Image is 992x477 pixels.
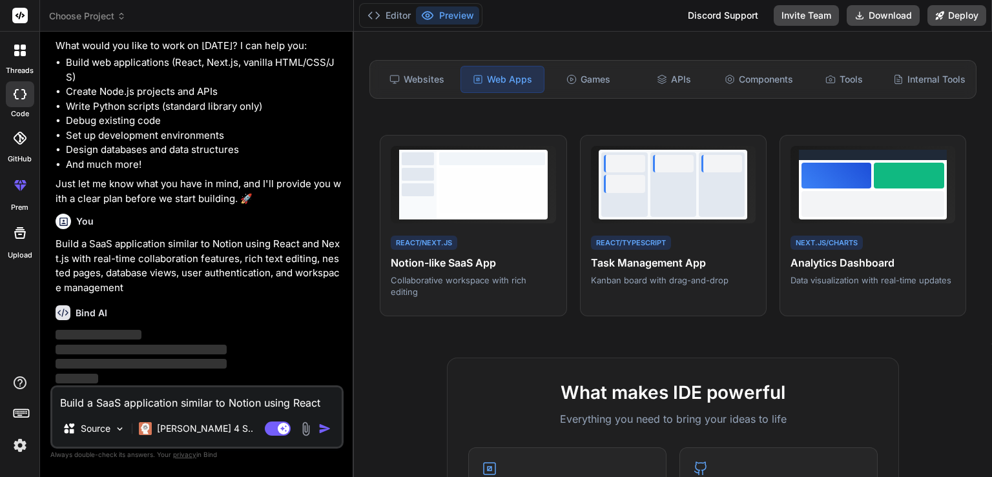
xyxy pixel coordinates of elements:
p: Always double-check its answers. Your in Bind [50,449,344,461]
img: settings [9,434,31,456]
h4: Task Management App [591,255,756,270]
div: Games [547,66,630,93]
li: Create Node.js projects and APIs [66,85,341,99]
span: privacy [173,451,196,458]
p: Source [81,422,110,435]
div: React/Next.js [391,236,457,250]
button: Deploy [927,5,986,26]
p: Just let me know what you have in mind, and I'll provide you with a clear plan before we start bu... [56,177,341,206]
li: Build web applications (React, Next.js, vanilla HTML/CSS/JS) [66,56,341,85]
img: icon [318,422,331,435]
img: Pick Models [114,423,125,434]
h6: You [76,215,94,228]
label: prem [11,202,28,213]
li: Debug existing code [66,114,341,128]
h4: Analytics Dashboard [790,255,955,270]
span: ‌ [56,374,98,383]
li: Set up development environments [66,128,341,143]
p: [PERSON_NAME] 4 S.. [157,422,253,435]
div: Discord Support [680,5,766,26]
p: Everything you need to bring your ideas to life [468,411,878,427]
p: Build a SaaS application similar to Notion using React and Next.js with real-time collaboration f... [56,237,341,295]
label: threads [6,65,34,76]
h6: Bind AI [76,307,107,320]
div: APIs [632,66,715,93]
span: ‌ [56,330,141,340]
div: Websites [375,66,458,93]
h2: What makes IDE powerful [468,379,878,406]
img: attachment [298,421,313,436]
h4: Notion-like SaaS App [391,255,555,270]
button: Invite Team [774,5,839,26]
label: Upload [8,250,32,261]
li: Design databases and data structures [66,143,341,157]
li: And much more! [66,157,341,172]
span: Choose Project [49,10,126,23]
p: Data visualization with real-time updates [790,274,955,286]
p: Collaborative workspace with rich editing [391,274,555,298]
li: Write Python scripts (standard library only) [66,99,341,114]
button: Preview [416,6,479,25]
label: code [11,108,29,119]
div: React/TypeScript [591,236,671,250]
span: ‌ [56,359,227,369]
div: Web Apps [460,66,544,93]
p: What would you like to work on [DATE]? I can help you: [56,39,341,54]
label: GitHub [8,154,32,165]
div: Next.js/Charts [790,236,863,250]
p: Kanban board with drag-and-drop [591,274,756,286]
div: Internal Tools [888,66,971,93]
div: Tools [803,66,885,93]
button: Editor [362,6,416,25]
span: ‌ [56,345,227,354]
div: Components [718,66,800,93]
img: Claude 4 Sonnet [139,422,152,435]
button: Download [847,5,920,26]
